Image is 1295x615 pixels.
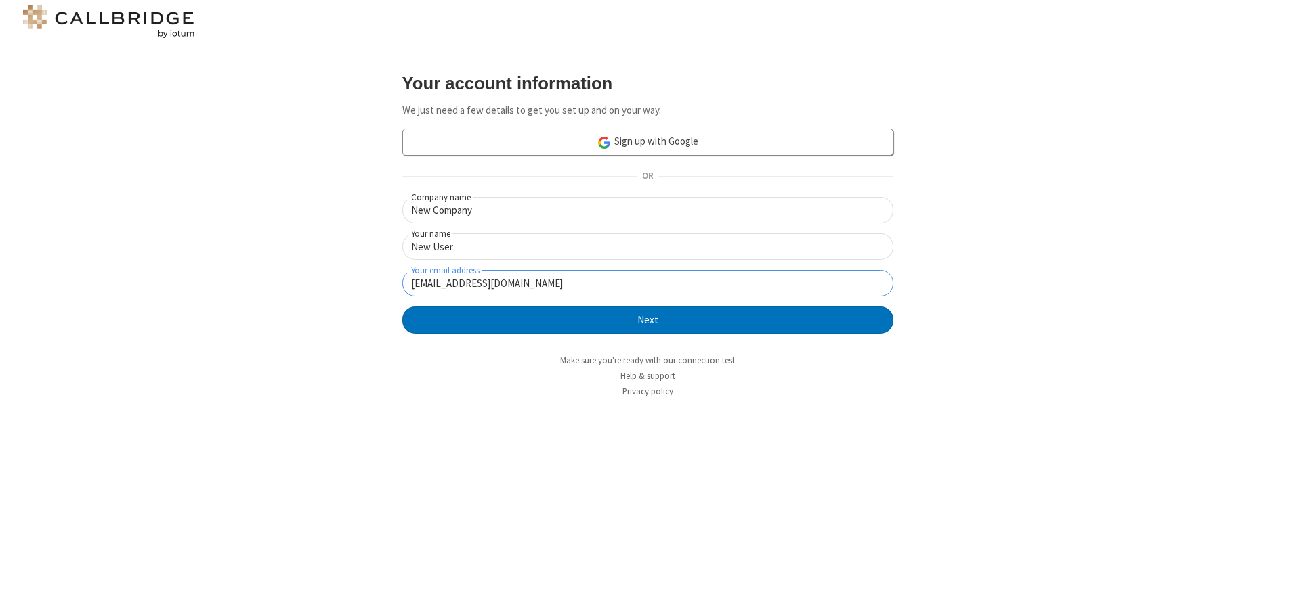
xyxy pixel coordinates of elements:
[402,103,893,118] p: We just need a few details to get you set up and on your way.
[402,306,893,334] button: Next
[560,355,735,366] a: Make sure you're ready with our connection test
[597,135,612,150] img: google-icon.png
[20,5,196,38] img: logo@2x.png
[402,74,893,93] h3: Your account information
[402,233,893,260] input: Your name
[637,167,658,186] span: OR
[620,370,675,382] a: Help & support
[402,197,893,223] input: Company name
[622,386,673,397] a: Privacy policy
[402,129,893,156] a: Sign up with Google
[402,270,893,296] input: Your email address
